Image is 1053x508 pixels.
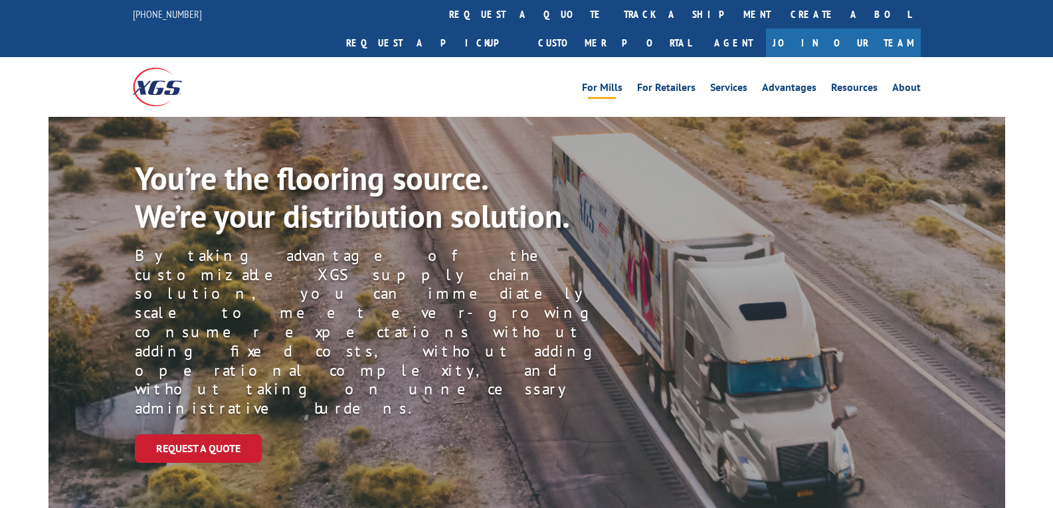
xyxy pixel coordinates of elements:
a: About [892,82,921,97]
a: For Mills [582,82,622,97]
a: Agent [701,29,766,57]
p: By taking advantage of the customizable XGS supply chain solution, you can immediately scale to m... [135,246,645,418]
a: Advantages [762,82,816,97]
a: Resources [831,82,878,97]
a: [PHONE_NUMBER] [133,7,202,21]
a: Services [710,82,747,97]
a: For Retailers [637,82,696,97]
a: Join Our Team [766,29,921,57]
a: Request a pickup [336,29,528,57]
a: Customer Portal [528,29,701,57]
a: Request a Quote [135,434,262,463]
p: You’re the flooring source. We’re your distribution solution. [135,159,599,236]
